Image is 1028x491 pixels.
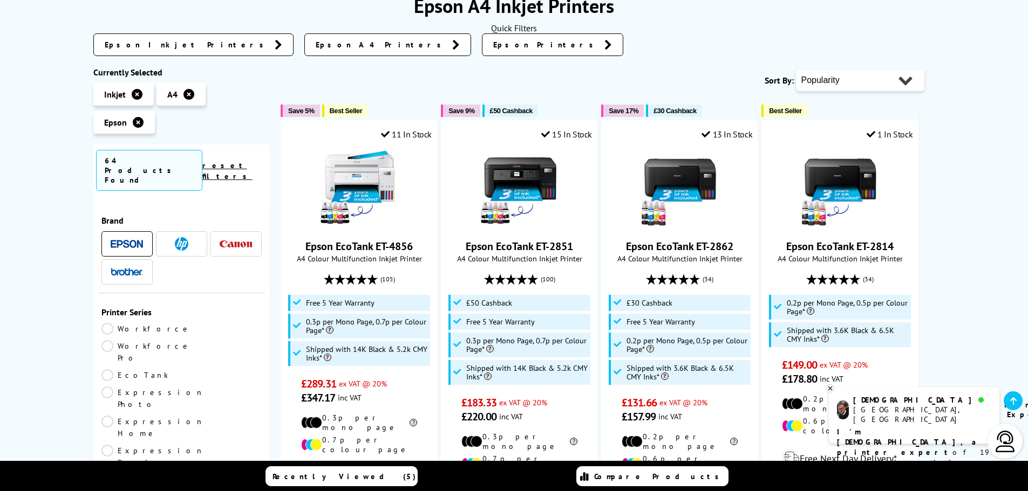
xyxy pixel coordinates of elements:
a: Epson EcoTank ET-2851 [466,239,573,253]
span: A4 Colour Multifunction Inkjet Printer [287,253,432,264]
a: Expression Premium [101,445,204,468]
img: Epson EcoTank ET-2862 [639,148,720,229]
button: £50 Cashback [482,105,538,117]
b: I'm [DEMOGRAPHIC_DATA], a printer expert [837,427,979,457]
span: (100) [541,269,555,289]
span: £149.00 [782,358,817,372]
img: Epson EcoTank ET-2814 [800,148,881,229]
img: chris-livechat.png [837,400,849,419]
img: user-headset-light.svg [995,431,1016,452]
li: 0.2p per mono page [782,394,898,413]
span: £50 Cashback [490,107,533,115]
button: Best Seller [761,105,807,117]
a: Epson EcoTank ET-4856 [305,239,413,253]
div: Quick Filters [93,23,935,33]
a: reset filters [202,161,253,181]
span: (34) [703,269,713,289]
li: 0.6p per colour page [622,454,738,473]
a: Compare Products [576,466,729,486]
a: Epson EcoTank ET-2814 [800,220,881,231]
li: 0.7p per colour page [301,435,417,454]
span: Free 5 Year Warranty [466,317,535,326]
span: inc VAT [499,411,523,421]
img: Canon [220,240,252,247]
div: 13 In Stock [702,129,752,140]
div: [GEOGRAPHIC_DATA], [GEOGRAPHIC_DATA] [853,405,991,424]
div: Printer Series [101,307,262,317]
div: 15 In Stock [541,129,592,140]
span: £30 Cashback [627,299,672,307]
span: Best Seller [769,107,802,115]
img: Epson EcoTank ET-4856 [319,148,400,229]
span: £157.99 [622,410,656,424]
a: Epson Printers [482,33,623,56]
button: Best Seller [322,105,368,117]
span: Best Seller [330,107,363,115]
a: Recently Viewed (5) [265,466,418,486]
button: Save 9% [441,105,480,117]
a: EcoTank [101,369,182,381]
span: £30 Cashback [653,107,696,115]
span: Save 9% [448,107,474,115]
div: Currently Selected [93,67,270,78]
span: Save 17% [609,107,638,115]
div: 11 In Stock [381,129,432,140]
button: £30 Cashback [646,105,702,117]
a: Workforce [101,323,191,335]
span: Recently Viewed (5) [273,472,416,481]
span: A4 Colour Multifunction Inkjet Printer [767,253,913,264]
span: inc VAT [820,374,843,384]
span: A4 Colour Multifunction Inkjet Printer [447,253,592,264]
a: Epson [111,237,143,251]
span: (34) [863,269,874,289]
div: Brand [101,215,262,226]
a: Epson Inkjet Printers [93,33,294,56]
span: £50 Cashback [466,299,512,307]
img: Epson EcoTank ET-2851 [479,148,560,229]
span: Inkjet [104,89,126,100]
a: Workforce Pro [101,340,191,364]
div: modal_delivery [767,444,913,474]
span: Shipped with 3.6K Black & 6.5K CMY Inks* [627,364,748,381]
li: 0.6p per colour page [782,416,898,435]
span: £183.33 [461,396,496,410]
li: 0.3p per mono page [301,413,417,432]
span: 0.3p per Mono Page, 0.7p per Colour Page* [466,336,588,354]
span: £289.31 [301,377,336,391]
img: HP [175,237,188,251]
a: Epson EcoTank ET-2851 [479,220,560,231]
span: Epson A4 Printers [316,39,447,50]
span: ex VAT @ 20% [499,397,547,407]
span: 64 Products Found [96,150,202,191]
img: Brother [111,268,143,275]
a: Epson A4 Printers [304,33,471,56]
span: Shipped with 3.6K Black & 6.5K CMY Inks* [787,326,909,343]
span: £347.17 [301,391,335,405]
div: 1 In Stock [867,129,913,140]
span: inc VAT [338,392,362,403]
a: Epson EcoTank ET-2862 [639,220,720,231]
button: Save 5% [281,105,319,117]
p: of 19 years! I can help you choose the right product [837,427,991,488]
span: Free 5 Year Warranty [627,317,695,326]
span: (105) [380,269,395,289]
span: Free 5 Year Warranty [306,299,375,307]
span: Sort By: [765,75,794,86]
span: A4 [167,89,178,100]
span: Epson Printers [493,39,599,50]
span: Shipped with 14K Black & 5.2k CMY Inks* [466,364,588,381]
span: ex VAT @ 20% [339,378,387,389]
a: Epson EcoTank ET-2862 [626,239,733,253]
div: [DEMOGRAPHIC_DATA] [853,395,991,405]
li: 0.2p per mono page [622,432,738,451]
img: Epson [111,240,143,248]
span: £131.66 [622,396,657,410]
span: Epson Inkjet Printers [105,39,269,50]
li: 0.3p per mono page [461,432,577,451]
span: inc VAT [658,411,682,421]
a: Epson EcoTank ET-4856 [319,220,400,231]
span: Shipped with 14K Black & 5.2k CMY Inks* [306,345,428,362]
span: Save 5% [288,107,314,115]
a: Brother [111,265,143,279]
span: £178.80 [782,372,817,386]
